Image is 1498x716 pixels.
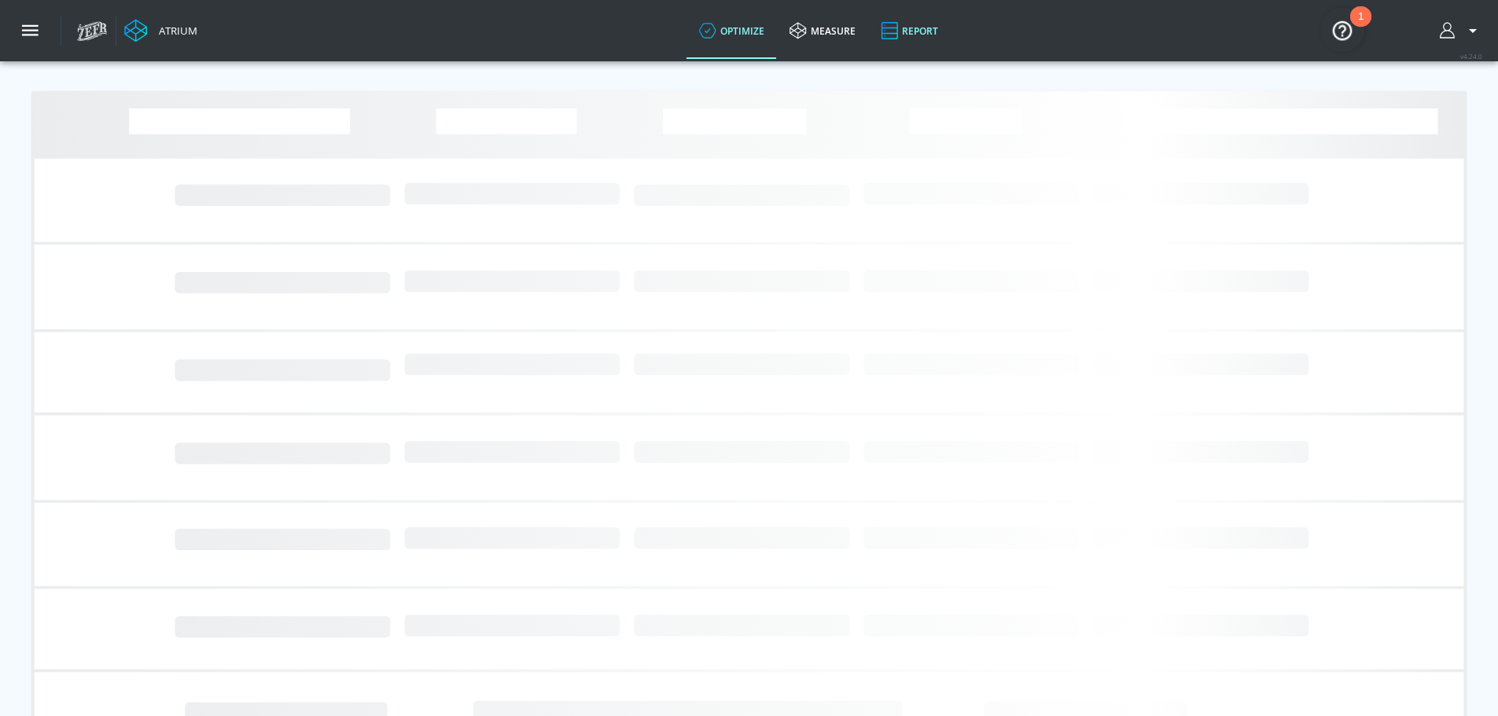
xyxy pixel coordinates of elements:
div: Atrium [153,24,197,38]
span: v 4.24.0 [1460,52,1482,61]
div: 1 [1358,17,1364,37]
a: measure [777,2,868,59]
a: optimize [686,2,777,59]
a: Atrium [124,19,197,42]
a: Report [868,2,951,59]
button: Open Resource Center, 1 new notification [1320,8,1364,52]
